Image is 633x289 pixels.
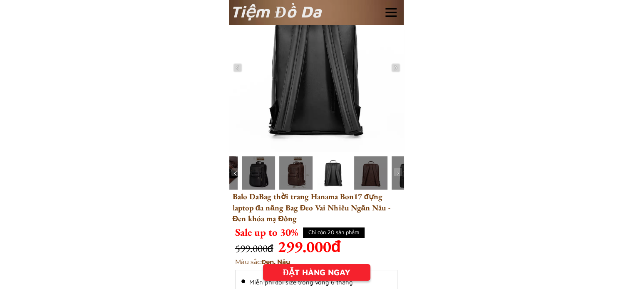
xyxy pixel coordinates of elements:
h4: Chỉ còn 20 sản phẩm [303,228,364,237]
span: Đen, Nâu [262,258,290,266]
img: navigation [394,169,402,178]
img: navigation [231,169,240,178]
h3: 599.000đ [235,241,323,257]
img: navigation [233,64,242,72]
h3: Màu sắc: [235,257,380,267]
h3: 299.000đ [278,235,356,258]
img: navigation [392,64,400,72]
div: ĐẶT HÀNG NGAY [263,266,370,279]
h3: Balo DaBag thời trang Hanama Bon17 đựng laptop đa năng Bag Đeo Vai Nhiều Ngăn Nâu - Đen khóa mạ Đồng [233,191,404,235]
li: Miễn phí đổi size trong vòng 6 tháng [241,277,391,288]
